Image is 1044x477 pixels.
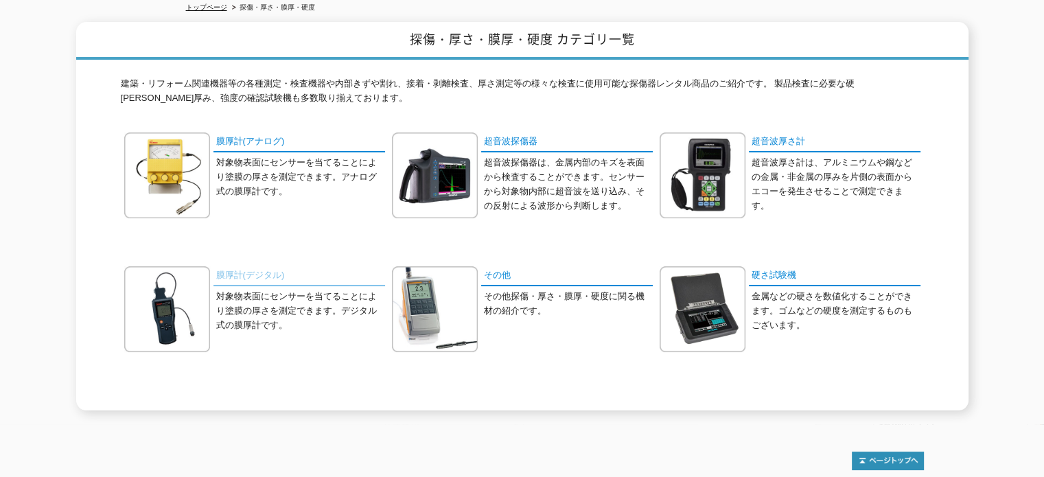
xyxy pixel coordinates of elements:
li: 探傷・厚さ・膜厚・硬度 [229,1,315,15]
p: 対象物表面にセンサーを当てることにより塗膜の厚さを測定できます。デジタル式の膜厚計です。 [216,290,385,332]
img: その他 [392,266,478,352]
a: 超音波探傷器 [481,132,653,152]
h1: 探傷・厚さ・膜厚・硬度 カテゴリ一覧 [76,22,968,60]
img: 超音波探傷器 [392,132,478,218]
a: 硬さ試験機 [749,266,920,286]
a: トップページ [186,3,227,11]
a: 超音波厚さ計 [749,132,920,152]
img: トップページへ [852,452,924,470]
img: 膜厚計(アナログ) [124,132,210,218]
p: 超音波厚さ計は、アルミニウムや鋼などの金属・非金属の厚みを片側の表面からエコーを発生させることで測定できます。 [752,156,920,213]
p: 金属などの硬さを数値化することができます。ゴムなどの硬度を測定するものもございます。 [752,290,920,332]
a: その他 [481,266,653,286]
p: 超音波探傷器は、金属内部のキズを表面から検査することができます。センサーから対象物内部に超音波を送り込み、その反射による波形から判断します。 [484,156,653,213]
p: 対象物表面にセンサーを当てることにより塗膜の厚さを測定できます。アナログ式の膜厚計です。 [216,156,385,198]
img: 硬さ試験機 [660,266,745,352]
a: 膜厚計(デジタル) [213,266,385,286]
img: 膜厚計(デジタル) [124,266,210,352]
p: その他探傷・厚さ・膜厚・硬度に関る機材の紹介です。 [484,290,653,318]
a: 膜厚計(アナログ) [213,132,385,152]
img: 超音波厚さ計 [660,132,745,218]
p: 建築・リフォーム関連機器等の各種測定・検査機器や内部きずや割れ、接着・剥離検査、厚さ測定等の様々な検査に使用可能な探傷器レンタル商品のご紹介です。 製品検査に必要な硬[PERSON_NAME]厚... [121,77,924,113]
